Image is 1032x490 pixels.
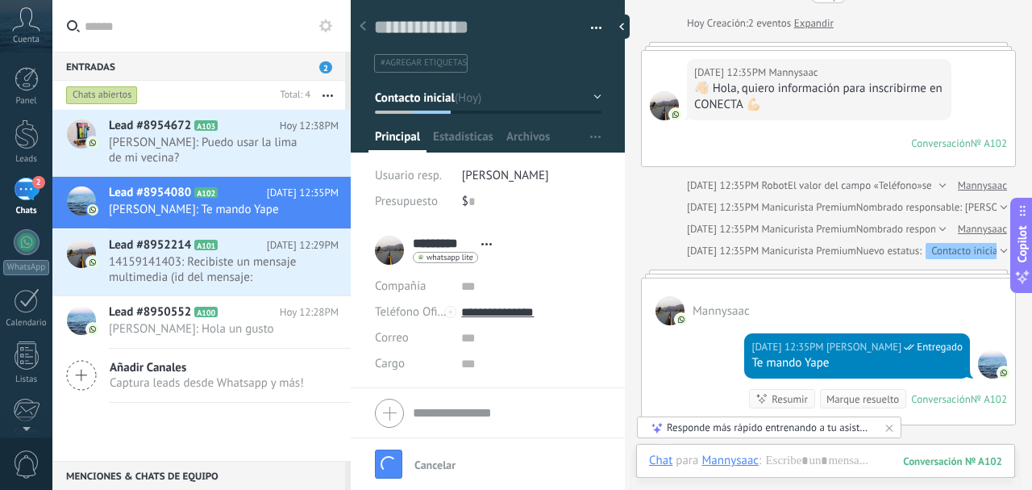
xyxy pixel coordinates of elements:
[87,204,98,216] img: com.amocrm.amocrmwa.svg
[52,296,351,348] a: Lead #8950552 A100 Hoy 12:28PM [PERSON_NAME]: Hola un gusto
[971,392,1007,406] div: № A102
[408,451,462,477] button: Cancelar
[194,187,218,198] span: A102
[375,163,450,189] div: Usuario resp.
[381,57,467,69] span: #agregar etiquetas
[751,339,826,355] div: [DATE] 12:35PM
[856,243,922,259] span: Nuevo estatus:
[109,321,308,337] span: [PERSON_NAME]: Hola un gusto
[761,200,855,214] span: Manicurista Premium
[375,358,405,370] span: Cargo
[110,360,304,375] span: Añadir Canales
[694,81,944,113] div: 👋🏻 Hola, quiero información para inscribirme en CONECTA 💪🏻
[693,304,750,319] span: Mannysaac
[694,65,768,81] div: [DATE] 12:35PM
[194,120,218,131] span: A103
[794,15,834,31] a: Expandir
[826,392,899,407] div: Marque resuelto
[3,96,50,107] div: Panel
[66,86,138,105] div: Chats abiertos
[751,355,963,371] div: Te mando Yape
[109,135,308,165] span: [PERSON_NAME]: Puedo usar la lima de mi vecina?
[433,129,493,153] span: Estadísticas
[194,240,218,250] span: A101
[826,339,901,355] span: brianly vanessa Ramos fragoza (Oficina de Venta)
[761,178,787,192] span: Robot
[998,367,1009,379] img: com.amocrm.amocrmwa.svg
[109,304,191,320] span: Lead #8950552
[978,350,1007,379] span: brianly vanessa Ramos fragoza
[267,185,339,201] span: [DATE] 12:35PM
[109,118,191,134] span: Lead #8954672
[267,237,339,253] span: [DATE] 12:29PM
[375,274,449,299] div: Compañía
[768,65,818,81] span: Mannysaac
[414,459,456,471] span: Cancelar
[761,222,855,236] span: Manicurista Premium
[687,178,761,194] div: [DATE] 12:35PM
[280,118,339,134] span: Hoy 12:38PM
[52,229,351,295] a: Lead #8952214 A101 [DATE] 12:29PM 14159141403: Recibiste un mensaje multimedia (id del mensaje: 7...
[759,453,761,469] span: :
[194,307,218,317] span: A100
[87,137,98,149] img: com.amocrm.amocrmwa.svg
[687,243,761,259] div: [DATE] 12:35PM
[375,168,442,183] span: Usuario resp.
[375,325,409,351] button: Correo
[614,15,630,39] div: Ocultar
[788,178,922,194] span: El valor del campo «Teléfono»
[687,221,761,237] div: [DATE] 12:35PM
[3,375,50,385] div: Listas
[87,257,98,268] img: com.amocrm.amocrmwa.svg
[748,15,791,31] span: 2 eventos
[52,461,345,490] div: Menciones & Chats de equipo
[375,330,409,346] span: Correo
[375,351,449,377] div: Cargo
[280,304,339,320] span: Hoy 12:28PM
[462,168,549,183] span: [PERSON_NAME]
[911,136,971,150] div: Conversación
[52,110,351,176] a: Lead #8954672 A103 Hoy 12:38PM [PERSON_NAME]: Puedo usar la lima de mi vecina?
[32,176,45,189] span: 2
[52,52,345,81] div: Entradas
[375,129,420,153] span: Principal
[687,15,834,31] div: Creación:
[655,296,685,325] span: Mannysaac
[274,87,310,103] div: Total: 4
[903,454,1002,468] div: 102
[3,154,50,165] div: Leads
[109,237,191,253] span: Lead #8952214
[670,109,681,120] img: com.amocrm.amocrmwa.svg
[958,221,1007,237] a: Mannysaac
[667,421,873,434] div: Responde más rápido entrenando a tu asistente AI con tus fuentes de datos
[676,314,687,325] img: com.amocrm.amocrmwa.svg
[3,318,50,329] div: Calendario
[506,129,550,153] span: Archivos
[110,375,304,391] span: Captura leads desde Whatsapp y más!
[1014,225,1030,262] span: Copilot
[911,392,971,406] div: Conversación
[109,202,308,217] span: [PERSON_NAME]: Te mando Yape
[13,35,40,45] span: Cuenta
[761,244,855,258] span: Manicurista Premium
[701,453,759,467] div: Mannysaac
[687,15,707,31] div: Hoy
[375,189,450,215] div: Presupuesto
[375,304,459,320] span: Teléfono Oficina
[109,254,308,285] span: 14159141403: Recibiste un mensaje multimedia (id del mensaje: 74DF1F41D187F5B10A). Espera a que s...
[109,185,191,201] span: Lead #8954080
[676,453,698,469] span: para
[375,194,438,209] span: Presupuesto
[375,299,449,325] button: Teléfono Oficina
[687,199,761,216] div: [DATE] 12:35PM
[310,81,345,110] button: Más
[87,324,98,335] img: com.amocrm.amocrmwa.svg
[772,392,808,407] div: Resumir
[958,178,1007,194] a: Mannysaac
[427,253,473,262] span: whatsapp lite
[462,189,601,215] div: $
[917,339,963,355] span: Entregado
[3,206,50,216] div: Chats
[52,177,351,228] a: Lead #8954080 A102 [DATE] 12:35PM [PERSON_NAME]: Te mando Yape
[319,61,332,73] span: 2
